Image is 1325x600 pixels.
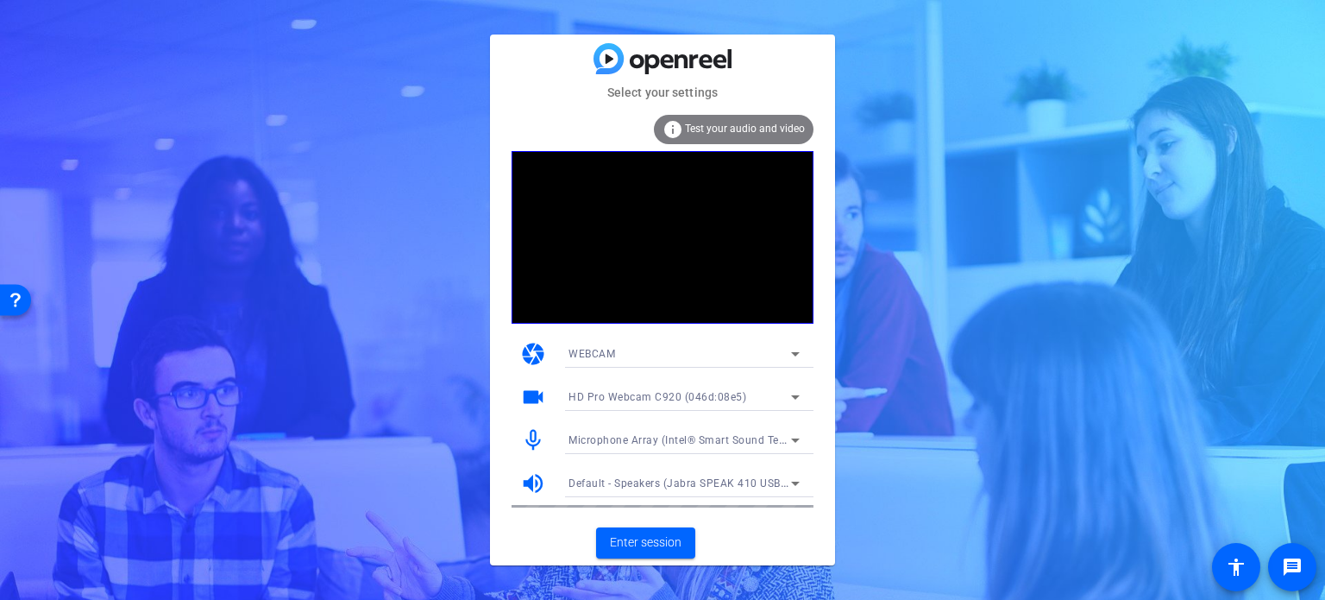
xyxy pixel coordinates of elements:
mat-icon: camera [520,341,546,367]
mat-icon: volume_up [520,471,546,496]
span: Test your audio and video [685,123,805,135]
mat-icon: info [662,119,683,140]
span: Enter session [610,534,681,552]
mat-icon: message [1282,557,1303,578]
mat-icon: videocam [520,384,546,410]
span: HD Pro Webcam C920 (046d:08e5) [568,391,746,403]
span: Microphone Array (Intel® Smart Sound Technology for Digital Microphones) [568,433,951,446]
span: WEBCAM [568,348,615,360]
button: Enter session [596,527,695,559]
mat-card-subtitle: Select your settings [490,83,835,102]
mat-icon: mic_none [520,427,546,453]
mat-icon: accessibility [1226,557,1247,578]
span: Default - Speakers (Jabra SPEAK 410 USB) (0b0e:0412) [568,476,849,489]
img: blue-gradient.svg [593,43,732,73]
